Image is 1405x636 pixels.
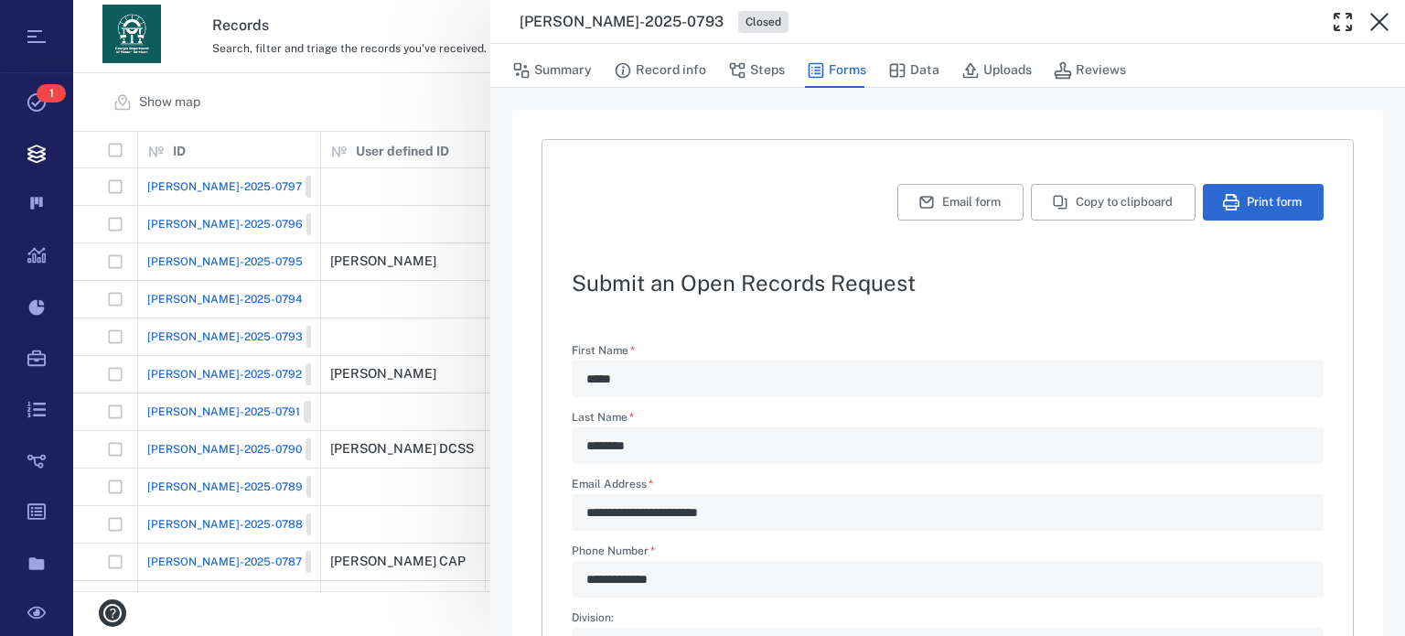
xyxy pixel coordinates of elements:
button: Steps [728,53,785,88]
button: Data [888,53,939,88]
span: Closed [742,15,785,30]
button: Print form [1203,184,1324,221]
button: Close [1361,4,1398,40]
button: Forms [807,53,866,88]
button: Summary [512,53,592,88]
button: Record info [614,53,706,88]
button: Reviews [1054,53,1126,88]
div: Phone Number [572,561,1324,598]
label: Division: [572,612,1324,628]
h2: Submit an Open Records Request [572,272,1324,294]
div: Last Name [572,427,1324,464]
button: Uploads [961,53,1032,88]
span: Help [41,13,79,29]
button: Toggle Fullscreen [1325,4,1361,40]
button: Email form [897,184,1024,221]
label: Phone Number [572,545,1324,561]
label: Last Name [572,412,1324,427]
div: First Name [572,361,1324,397]
label: First Name [572,345,1324,361]
span: 1 [37,84,66,102]
label: Email Address [572,479,1324,494]
div: Email Address [572,494,1324,531]
button: Copy to clipboard [1031,184,1196,221]
h3: [PERSON_NAME]-2025-0793 [520,11,724,33]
